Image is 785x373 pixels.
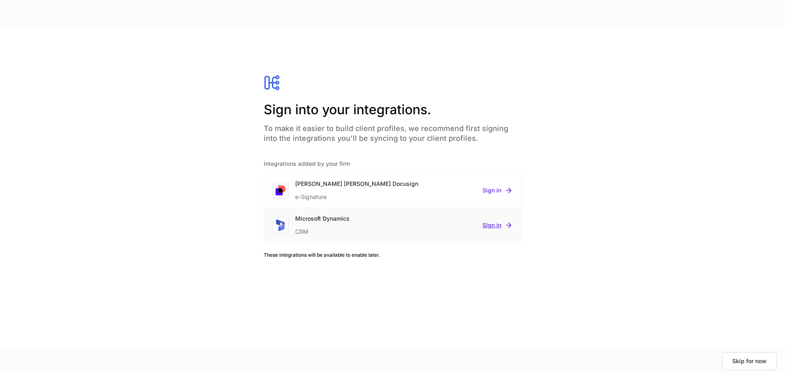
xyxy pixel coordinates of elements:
[295,180,418,188] div: [PERSON_NAME] [PERSON_NAME] Docusign
[264,119,521,143] h4: To make it easier to build client profiles, we recommend first signing into the integrations you'...
[295,188,418,201] div: e-Signature
[264,160,521,168] h5: Integrations added by your firm
[295,223,350,236] div: CRM
[264,101,521,119] h2: Sign into your integrations.
[264,251,521,259] h6: These integrations will be available to enable later.
[482,186,513,194] button: Sign in
[732,358,767,364] div: Skip for now
[722,352,777,370] button: Skip for now
[295,215,350,223] div: Microsoft Dynamics
[274,219,287,232] img: sIOyOZvWb5kUEAwh5D03bPzsWHrUXBSdsWHDhg8Ma8+nBQBvlija69eFAv+snJUCyn8AqO+ElBnIpgMAAAAASUVORK5CYII=
[482,221,513,229] button: Sign in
